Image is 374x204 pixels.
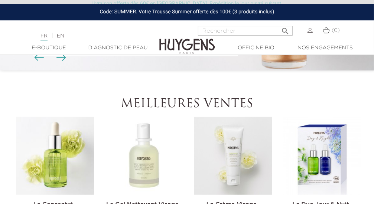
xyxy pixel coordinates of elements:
[37,32,150,40] div: |
[40,33,48,41] a: FR
[84,44,153,52] a: Diagnostic de peau
[283,117,361,195] img: Le Duo Jour & Nuit
[222,44,291,52] a: Officine Bio
[16,117,94,195] img: Le Concentré Hyaluronique
[291,44,360,52] a: Nos engagements
[279,24,292,34] button: 
[14,44,84,52] a: E-Boutique
[159,27,215,55] img: Huygens
[37,52,61,63] div: Boutons du carrousel
[14,97,360,111] h2: Meilleures ventes
[57,33,64,39] a: EN
[198,26,293,36] input: Rechercher
[194,117,272,195] img: La Crème Visage Supernature
[332,28,340,33] span: (0)
[281,24,290,33] i: 
[105,117,183,195] img: Le Gel Nettoyant Visage Infusion Blanche 250ml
